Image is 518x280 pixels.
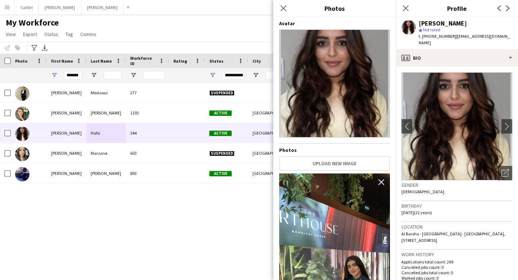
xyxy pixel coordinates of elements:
span: Status [44,31,58,37]
span: First Name [51,58,73,64]
div: 893 [126,163,169,183]
span: Suspended [209,151,235,156]
span: View [6,31,16,37]
a: View [3,30,19,39]
div: 1103 [126,103,169,123]
img: Melina Yasmine Ait bennour [15,167,29,181]
a: Status [41,30,61,39]
button: Open Filter Menu [51,72,58,78]
div: 344 [126,123,169,143]
span: Comms [80,31,96,37]
div: [PERSON_NAME] [47,83,86,103]
button: Open Filter Menu [253,72,259,78]
span: Rating [173,58,187,64]
div: Bio [396,49,518,67]
h4: Avatar [279,20,390,27]
p: Applications total count: 269 [401,259,512,265]
h3: Location [401,223,512,230]
span: Active [209,110,232,116]
input: Last Name Filter Input [104,71,122,80]
img: Yasmine Mestaoui [15,86,29,101]
div: 277 [126,83,169,103]
input: Workforce ID Filter Input [143,71,165,80]
h3: Work history [401,251,512,258]
h3: Gender [401,182,512,188]
input: First Name Filter Input [64,71,82,80]
div: [PERSON_NAME] [47,123,86,143]
button: Open Filter Menu [130,72,137,78]
div: [GEOGRAPHIC_DATA] [248,103,291,123]
div: Hafsi [86,123,126,143]
span: [DATE] (22 years) [401,210,432,215]
span: Photo [15,58,27,64]
h3: Photos [273,4,396,13]
div: [PERSON_NAME] [47,143,86,163]
h4: Photos [279,147,390,153]
img: Crew avatar or photo [401,72,512,180]
span: Workforce ID [130,55,156,66]
div: [PERSON_NAME] [86,163,126,183]
app-action-btn: Advanced filters [30,44,38,52]
h3: Profile [396,4,518,13]
button: [PERSON_NAME] [39,0,81,14]
div: [GEOGRAPHIC_DATA] [248,163,291,183]
div: [PERSON_NAME] [47,103,86,123]
span: | [EMAIL_ADDRESS][DOMAIN_NAME] [419,33,510,45]
span: Status [209,58,223,64]
span: Suspended [209,90,235,96]
a: Tag [63,30,76,39]
span: Tag [65,31,73,37]
span: Export [23,31,37,37]
img: Yasmine Nizameddin [15,107,29,121]
img: Crew avatar [279,30,390,137]
div: Open photos pop-in [498,166,512,180]
p: Cancelled jobs total count: 0 [401,270,512,275]
span: Al Barsha - [GEOGRAPHIC_DATA] - [GEOGRAPHIC_DATA], [STREET_ADDRESS] [401,231,505,243]
div: 603 [126,143,169,163]
div: [PERSON_NAME] [419,20,467,27]
a: Export [20,30,40,39]
div: [GEOGRAPHIC_DATA] [248,143,291,163]
app-action-btn: Export XLSX [40,44,49,52]
div: Mestaoui [86,83,126,103]
span: Last Name [91,58,112,64]
input: City Filter Input [265,71,287,80]
div: Marzane [86,143,126,163]
button: Open Filter Menu [209,72,216,78]
h3: Birthday [401,203,512,209]
button: Open Filter Menu [91,72,97,78]
button: [PERSON_NAME] [81,0,124,14]
button: Caitlin [15,0,39,14]
a: Comms [77,30,99,39]
img: Yasmine Marzane [15,147,29,161]
div: [PERSON_NAME] [86,103,126,123]
button: Upload new image [279,156,390,171]
span: [DEMOGRAPHIC_DATA] [401,189,444,194]
span: My Workforce [6,17,59,28]
p: Cancelled jobs count: 0 [401,265,512,270]
span: Active [209,171,232,176]
span: Active [209,131,232,136]
span: t. [PHONE_NUMBER] [419,33,456,39]
div: [PERSON_NAME] [47,163,86,183]
div: [GEOGRAPHIC_DATA] [248,123,291,143]
span: City [253,58,261,64]
img: Yasmine rayane Hafsi [15,127,29,141]
span: Not rated [423,27,440,32]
